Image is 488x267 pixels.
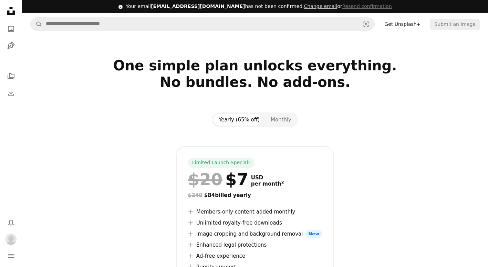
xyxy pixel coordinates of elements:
[4,216,18,230] button: Notifications
[151,3,245,9] span: [EMAIL_ADDRESS][DOMAIN_NAME]
[188,208,322,216] li: Members-only content added monthly
[304,3,392,9] span: or
[126,3,392,10] div: Your email has not been confirmed.
[380,19,425,30] a: Get Unsplash+
[188,191,322,199] div: $84 billed yearly
[188,241,322,249] li: Enhanced legal protections
[6,234,17,245] img: Avatar of user Jane Monteiro
[358,18,374,31] button: Visual search
[4,86,18,100] a: Download History
[188,252,322,260] li: Ad-free experience
[281,180,284,185] sup: 2
[30,17,375,31] form: Find visuals sitewide
[4,4,18,19] a: Home — Unsplash
[33,57,477,107] h2: One simple plan unlocks everything. No bundles. No add-ons.
[342,3,392,10] button: Resend confirmation
[430,19,480,30] button: Submit an image
[4,39,18,52] a: Illustrations
[280,181,285,187] a: 2
[188,158,255,168] div: Limited Launch Special
[4,249,18,263] button: Menu
[305,230,322,238] span: New
[251,181,284,187] span: per month
[188,219,322,227] li: Unlimited royalty-free downloads
[304,3,337,9] a: Change email
[188,230,322,238] li: Image cropping and background removal
[265,114,297,126] button: Monthly
[4,233,18,246] button: Profile
[31,18,42,31] button: Search Unsplash
[247,159,252,166] a: 1
[188,170,222,188] span: $20
[251,175,284,181] span: USD
[4,22,18,36] a: Photos
[4,69,18,83] a: Collections
[188,170,248,188] div: $7
[248,159,250,163] sup: 1
[188,192,203,198] span: $240
[213,114,265,126] button: Yearly (65% off)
